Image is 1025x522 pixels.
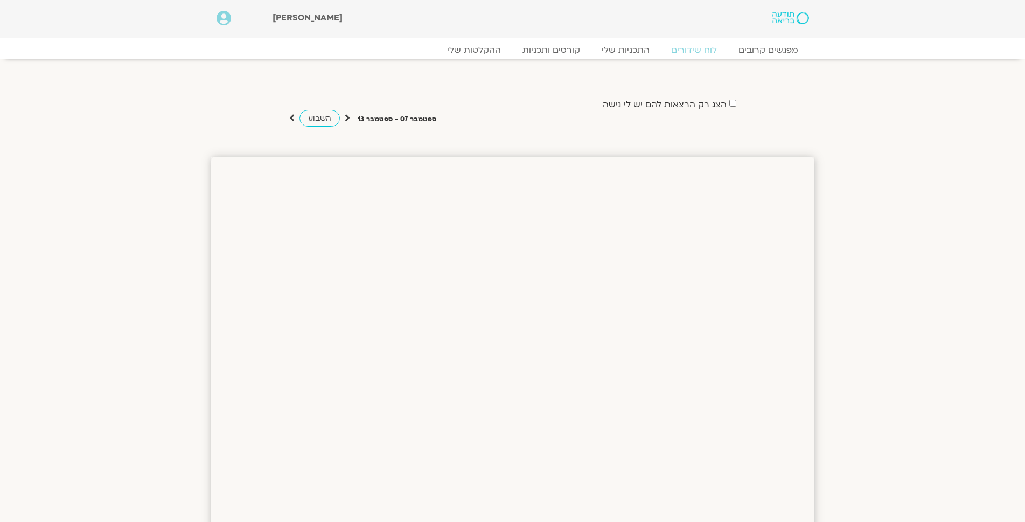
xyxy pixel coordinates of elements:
a: קורסים ותכניות [512,45,591,55]
a: מפגשים קרובים [728,45,809,55]
a: התכניות שלי [591,45,660,55]
p: ספטמבר 07 - ספטמבר 13 [358,114,436,125]
nav: Menu [217,45,809,55]
span: [PERSON_NAME] [273,12,343,24]
a: לוח שידורים [660,45,728,55]
a: השבוע [299,110,340,127]
a: ההקלטות שלי [436,45,512,55]
span: השבוע [308,113,331,123]
label: הצג רק הרצאות להם יש לי גישה [603,100,727,109]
